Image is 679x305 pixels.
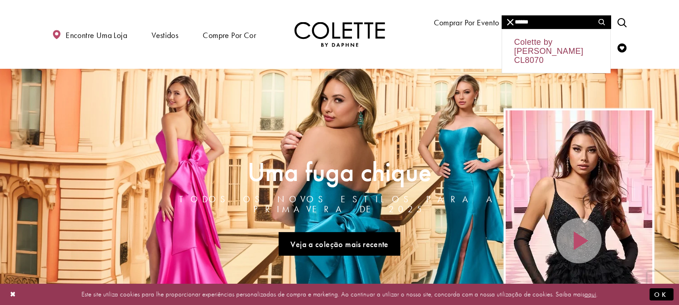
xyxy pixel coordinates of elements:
a: Encontre uma loja [50,22,129,48]
a: aqui [584,290,596,299]
button: Fechar diálogo [5,286,21,302]
span: Vestidos [149,22,180,48]
a: Alternar pesquisa [615,10,629,34]
font: Vestidos [152,30,178,40]
button: Enviar pesquisa [593,15,611,29]
font: Comprar por evento [434,17,499,28]
span: Compre por cor [201,22,258,48]
input: Procurar [502,15,611,29]
font: Veja a coleção mais recente [290,239,389,249]
div: Colette by [PERSON_NAME] CL8070 [502,29,610,73]
a: Conheça o designer [522,9,595,35]
button: Enviar diálogo [650,288,674,300]
div: Formulário de pesquisa [502,15,611,29]
font: OK [654,290,669,299]
ul: Links do controle deslizante [175,229,504,260]
font: Encontre uma loja [66,30,127,40]
a: Visite a página inicial [294,22,385,47]
span: Comprar por evento [432,9,502,35]
img: Colette por Daphne [294,22,385,47]
font: . [596,290,598,299]
a: Veja a nova coleção A Chique Escape, todos os novos estilos para a primavera de 2025 [279,232,400,256]
a: Verificar lista de desejos [615,35,629,60]
font: Este site utiliza cookies para lhe proporcionar experiências personalizadas de compra e marketing... [81,290,584,299]
button: Fechar pesquisa [502,15,519,29]
font: Compre por cor [203,30,256,40]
